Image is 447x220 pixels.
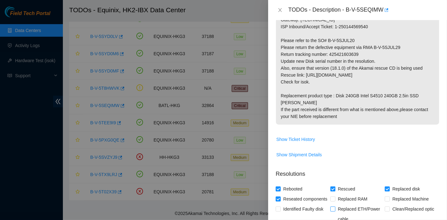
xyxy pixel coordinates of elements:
span: close [278,8,283,13]
span: Replaced Machine [390,194,431,204]
span: Show Ticket History [276,136,315,143]
button: Show Ticket History [276,134,315,144]
span: Identified Faulty disk [281,204,326,214]
span: Rescued [335,184,358,194]
span: Reseated components [281,194,330,204]
div: TODOs - Description - B-V-5SEQIMW [288,5,439,15]
span: Show Shipment Details [276,151,322,158]
button: Show Shipment Details [276,150,322,160]
span: Replaced disk [390,184,422,194]
span: Clean/Replaced optic [390,204,437,214]
p: Resolutions [276,165,439,178]
span: Rebooted [281,184,305,194]
span: Replaced RAM [335,194,370,204]
button: Close [276,7,284,13]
